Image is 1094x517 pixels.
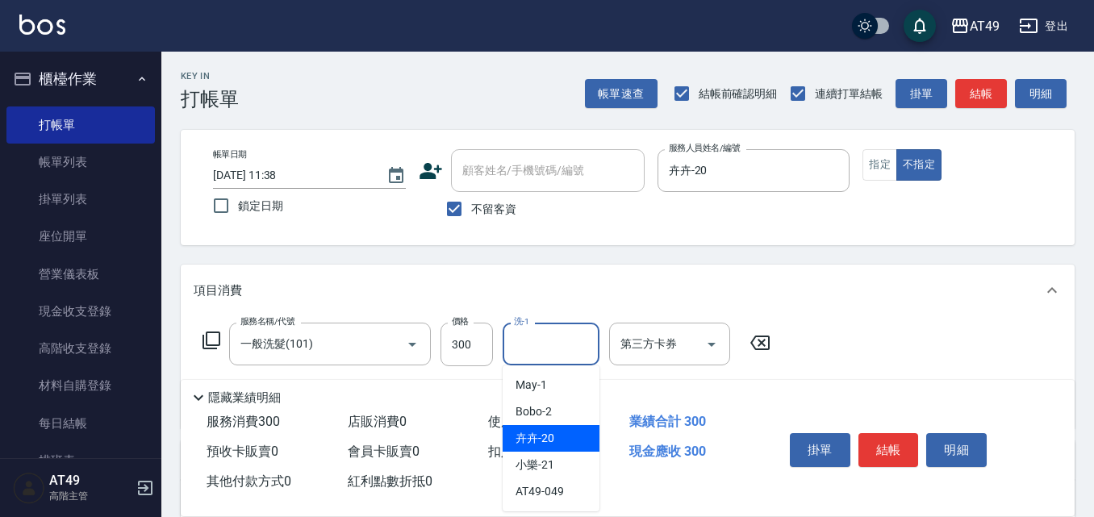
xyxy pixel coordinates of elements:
span: 小樂 -21 [516,457,554,473]
button: 掛單 [896,79,947,109]
button: 櫃檯作業 [6,58,155,100]
span: AT49 -049 [516,483,564,500]
div: 項目消費 [181,265,1075,316]
a: 每日結帳 [6,405,155,442]
span: 服務消費 300 [207,414,280,429]
button: Open [699,331,724,357]
label: 服務名稱/代號 [240,315,294,327]
span: 店販消費 0 [348,414,407,429]
label: 服務人員姓名/編號 [669,142,740,154]
span: Bobo -2 [516,403,552,420]
button: AT49 [944,10,1006,43]
img: Logo [19,15,65,35]
span: 使用預收卡 0 [488,414,560,429]
span: 不留客資 [471,201,516,218]
span: 預收卡販賣 0 [207,444,278,459]
span: 紅利點數折抵 0 [348,473,432,489]
label: 洗-1 [514,315,529,327]
a: 現金收支登錄 [6,293,155,330]
span: 連續打單結帳 [815,85,883,102]
img: Person [13,472,45,504]
p: 隱藏業績明細 [208,390,281,407]
button: 帳單速查 [585,79,658,109]
input: YYYY/MM/DD hh:mm [213,162,370,189]
a: 掛單列表 [6,181,155,218]
button: 明細 [1015,79,1067,109]
h2: Key In [181,71,239,81]
p: 高階主管 [49,489,132,503]
button: save [904,10,936,42]
span: 卉卉 -20 [516,430,554,447]
button: 明細 [926,433,987,467]
div: AT49 [970,16,1000,36]
button: 登出 [1013,11,1075,41]
span: 現金應收 300 [629,444,706,459]
span: 鎖定日期 [238,198,283,215]
a: 材料自購登錄 [6,367,155,404]
a: 座位開單 [6,218,155,255]
a: 帳單列表 [6,144,155,181]
a: 排班表 [6,442,155,479]
button: Open [399,331,425,357]
h3: 打帳單 [181,88,239,110]
button: 掛單 [790,433,850,467]
label: 帳單日期 [213,148,247,161]
span: 業績合計 300 [629,414,706,429]
label: 價格 [452,315,469,327]
span: 扣入金 0 [488,444,534,459]
button: 結帳 [858,433,919,467]
h5: AT49 [49,473,132,489]
button: Choose date, selected date is 2025-09-19 [377,156,415,195]
span: 其他付款方式 0 [207,473,291,489]
button: 結帳 [955,79,1007,109]
span: 結帳前確認明細 [699,85,778,102]
span: 會員卡販賣 0 [348,444,420,459]
button: 不指定 [896,149,942,181]
a: 高階收支登錄 [6,330,155,367]
p: 項目消費 [194,282,242,299]
span: May -1 [516,377,547,394]
a: 營業儀表板 [6,256,155,293]
a: 打帳單 [6,106,155,144]
button: 指定 [862,149,897,181]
